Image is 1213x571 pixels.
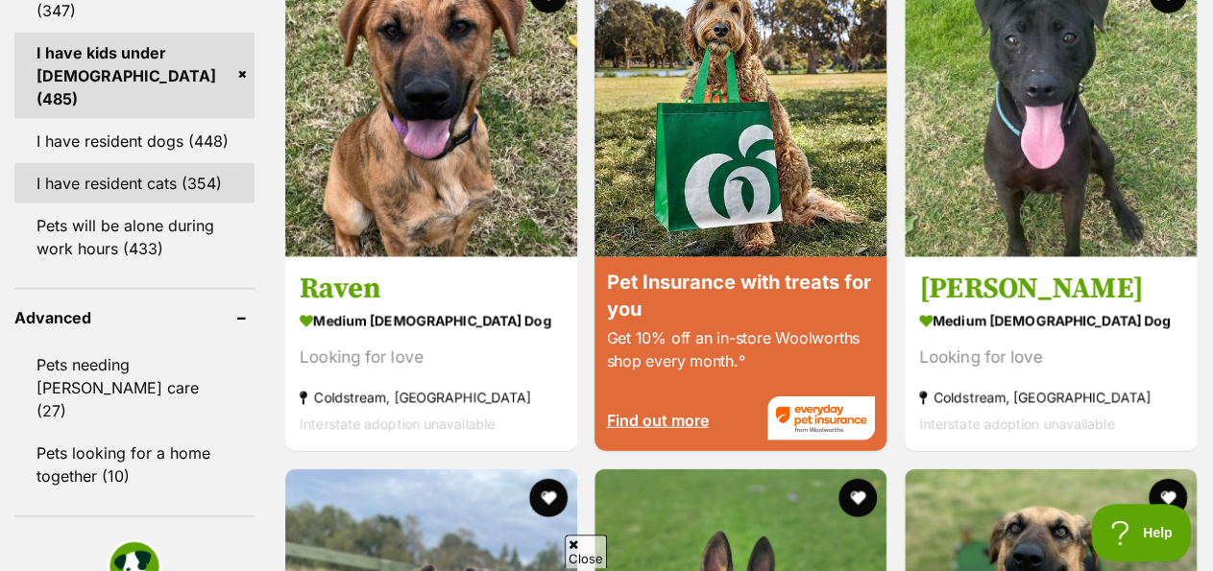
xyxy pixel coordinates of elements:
h3: [PERSON_NAME] [919,271,1182,307]
button: favourite [838,479,877,517]
a: I have kids under [DEMOGRAPHIC_DATA] (485) [14,33,255,119]
a: Pets needing [PERSON_NAME] care (27) [14,345,255,431]
a: Raven medium [DEMOGRAPHIC_DATA] Dog Looking for love Coldstream, [GEOGRAPHIC_DATA] Interstate ado... [285,256,577,451]
header: Advanced [14,309,255,326]
a: [PERSON_NAME] medium [DEMOGRAPHIC_DATA] Dog Looking for love Coldstream, [GEOGRAPHIC_DATA] Inters... [905,256,1197,451]
strong: Coldstream, [GEOGRAPHIC_DATA] [919,385,1182,411]
span: Interstate adoption unavailable [919,416,1114,432]
h3: Raven [300,271,563,307]
button: favourite [528,479,567,517]
a: Pets looking for a home together (10) [14,433,255,496]
a: I have resident cats (354) [14,163,255,203]
strong: medium [DEMOGRAPHIC_DATA] Dog [919,307,1182,335]
div: Looking for love [300,345,563,370]
iframe: Help Scout Beacon - Open [1091,504,1194,561]
span: Interstate adoption unavailable [300,416,495,432]
span: Close [565,535,607,568]
div: Looking for love [919,345,1182,370]
a: I have resident dogs (448) [14,121,255,161]
strong: Coldstream, [GEOGRAPHIC_DATA] [300,385,563,411]
button: favourite [1149,479,1187,517]
strong: medium [DEMOGRAPHIC_DATA] Dog [300,307,563,335]
a: Pets will be alone during work hours (433) [14,205,255,269]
